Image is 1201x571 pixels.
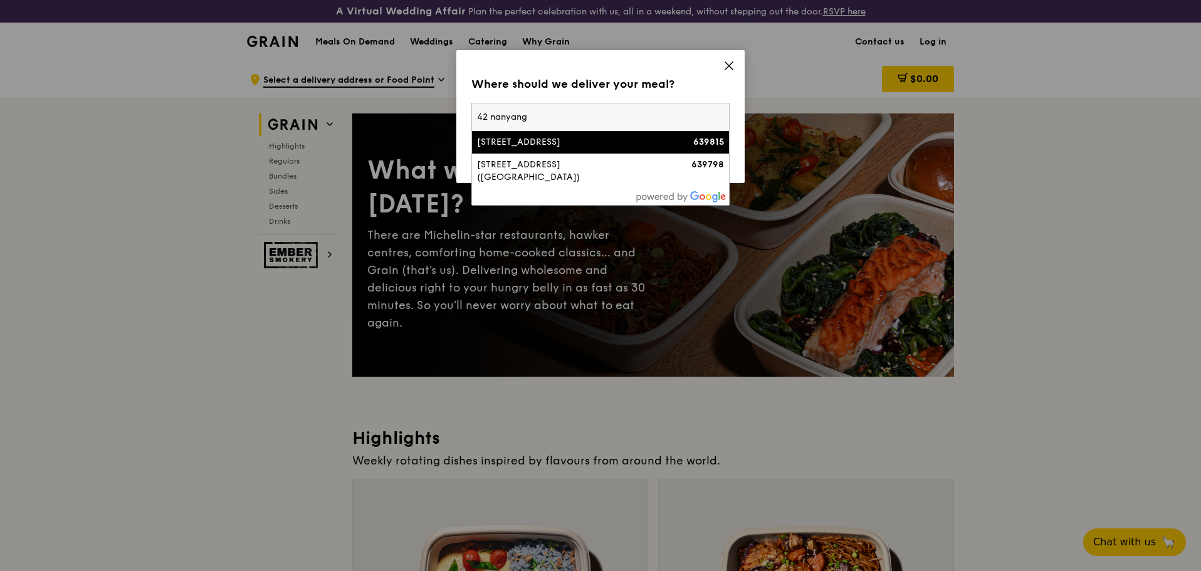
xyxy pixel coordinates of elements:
div: Where should we deliver your meal? [471,75,730,93]
strong: 639798 [691,159,724,170]
img: powered-by-google.60e8a832.png [636,191,726,202]
strong: 639815 [693,137,724,147]
div: [STREET_ADDRESS] [477,136,663,149]
div: [STREET_ADDRESS] ([GEOGRAPHIC_DATA]) [477,159,663,184]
